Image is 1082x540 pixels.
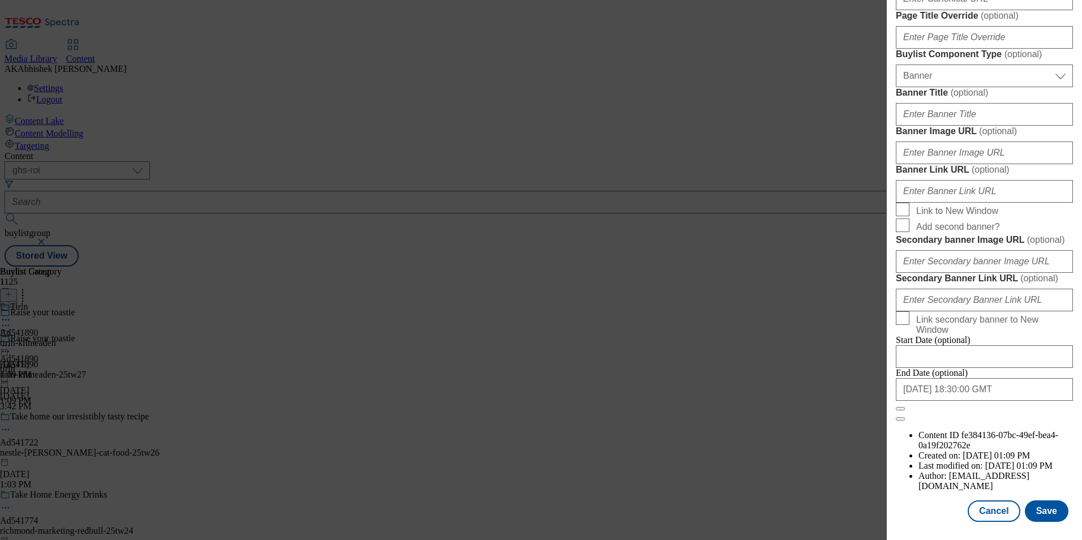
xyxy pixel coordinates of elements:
label: Banner Link URL [896,164,1073,175]
label: Secondary banner Image URL [896,234,1073,246]
span: [DATE] 01:09 PM [985,461,1053,470]
span: Link to New Window [916,206,998,216]
input: Enter Banner Link URL [896,180,1073,203]
span: ( optional ) [972,165,1010,174]
label: Banner Image URL [896,126,1073,137]
button: Save [1025,500,1068,522]
li: Content ID [918,430,1073,451]
input: Enter Secondary banner Image URL [896,250,1073,273]
input: Enter Banner Title [896,103,1073,126]
li: Last modified on: [918,461,1073,471]
span: fe384136-07bc-49ef-bea4-0a19f202762e [918,430,1058,450]
span: Start Date (optional) [896,335,971,345]
label: Page Title Override [896,10,1073,22]
label: Secondary Banner Link URL [896,273,1073,284]
span: [DATE] 01:09 PM [963,451,1030,460]
button: Cancel [968,500,1020,522]
span: ( optional ) [979,126,1017,136]
li: Created on: [918,451,1073,461]
input: Enter Banner Image URL [896,142,1073,164]
input: Enter Secondary Banner Link URL [896,289,1073,311]
span: Add second banner? [916,222,1000,232]
button: Close [896,407,905,410]
span: ( optional ) [1027,235,1065,245]
span: ( optional ) [1004,49,1042,59]
span: ( optional ) [981,11,1019,20]
label: Banner Title [896,87,1073,98]
input: Enter Date [896,345,1073,368]
input: Enter Page Title Override [896,26,1073,49]
label: Buylist Component Type [896,49,1073,60]
span: [EMAIL_ADDRESS][DOMAIN_NAME] [918,471,1029,491]
span: ( optional ) [1020,273,1058,283]
span: ( optional ) [951,88,989,97]
span: End Date (optional) [896,368,968,378]
input: Enter Date [896,378,1073,401]
span: Link secondary banner to New Window [916,315,1068,335]
li: Author: [918,471,1073,491]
